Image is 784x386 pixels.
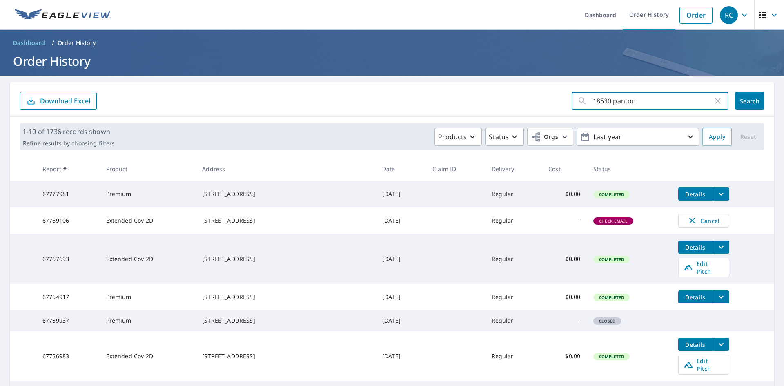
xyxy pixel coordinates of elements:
[196,157,376,181] th: Address
[10,36,49,49] a: Dashboard
[485,331,542,381] td: Regular
[485,234,542,284] td: Regular
[713,290,729,303] button: filesDropdownBtn-67764917
[542,157,587,181] th: Cost
[376,157,426,181] th: Date
[678,338,713,351] button: detailsBtn-67756983
[20,92,97,110] button: Download Excel
[684,357,724,373] span: Edit Pitch
[542,310,587,331] td: -
[527,128,573,146] button: Orgs
[376,207,426,234] td: [DATE]
[702,128,732,146] button: Apply
[100,284,196,310] td: Premium
[678,187,713,201] button: detailsBtn-67777981
[542,284,587,310] td: $0.00
[593,89,713,112] input: Address, Report #, Claim ID, etc.
[58,39,96,47] p: Order History
[485,128,524,146] button: Status
[36,181,100,207] td: 67777981
[36,284,100,310] td: 67764917
[713,187,729,201] button: filesDropdownBtn-67777981
[713,338,729,351] button: filesDropdownBtn-67756983
[684,260,724,275] span: Edit Pitch
[678,258,729,277] a: Edit Pitch
[100,234,196,284] td: Extended Cov 2D
[594,192,629,197] span: Completed
[52,38,54,48] li: /
[376,234,426,284] td: [DATE]
[36,331,100,381] td: 67756983
[23,127,115,136] p: 1-10 of 1736 records shown
[735,92,764,110] button: Search
[202,216,369,225] div: [STREET_ADDRESS]
[438,132,467,142] p: Products
[594,318,620,324] span: Closed
[485,207,542,234] td: Regular
[485,157,542,181] th: Delivery
[594,257,629,262] span: Completed
[100,181,196,207] td: Premium
[36,207,100,234] td: 67769106
[202,190,369,198] div: [STREET_ADDRESS]
[376,310,426,331] td: [DATE]
[202,352,369,360] div: [STREET_ADDRESS]
[40,96,90,105] p: Download Excel
[678,290,713,303] button: detailsBtn-67764917
[376,284,426,310] td: [DATE]
[426,157,485,181] th: Claim ID
[36,310,100,331] td: 67759937
[485,310,542,331] td: Regular
[434,128,482,146] button: Products
[542,207,587,234] td: -
[678,355,729,375] a: Edit Pitch
[683,243,708,251] span: Details
[376,181,426,207] td: [DATE]
[485,284,542,310] td: Regular
[594,354,629,359] span: Completed
[678,214,729,228] button: Cancel
[100,157,196,181] th: Product
[36,157,100,181] th: Report #
[678,241,713,254] button: detailsBtn-67767693
[36,234,100,284] td: 67767693
[542,234,587,284] td: $0.00
[713,241,729,254] button: filesDropdownBtn-67767693
[742,97,758,105] span: Search
[23,140,115,147] p: Refine results by choosing filters
[485,181,542,207] td: Regular
[489,132,509,142] p: Status
[594,218,633,224] span: Check Email
[709,132,725,142] span: Apply
[376,331,426,381] td: [DATE]
[542,331,587,381] td: $0.00
[594,295,629,300] span: Completed
[100,331,196,381] td: Extended Cov 2D
[13,39,45,47] span: Dashboard
[531,132,558,142] span: Orgs
[100,207,196,234] td: Extended Cov 2D
[577,128,699,146] button: Last year
[590,130,686,144] p: Last year
[683,341,708,348] span: Details
[202,255,369,263] div: [STREET_ADDRESS]
[687,216,721,225] span: Cancel
[542,181,587,207] td: $0.00
[202,293,369,301] div: [STREET_ADDRESS]
[587,157,672,181] th: Status
[15,9,111,21] img: EV Logo
[10,53,774,69] h1: Order History
[683,190,708,198] span: Details
[100,310,196,331] td: Premium
[683,293,708,301] span: Details
[679,7,713,24] a: Order
[10,36,774,49] nav: breadcrumb
[720,6,738,24] div: RC
[202,317,369,325] div: [STREET_ADDRESS]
